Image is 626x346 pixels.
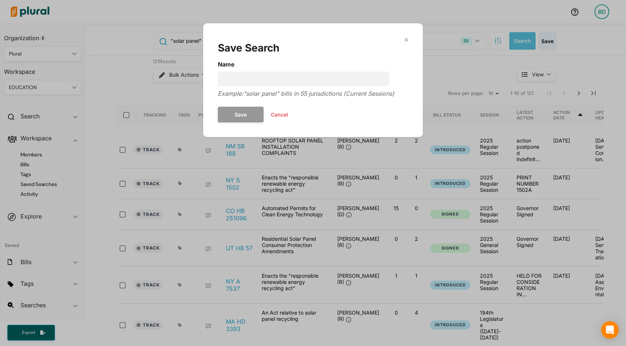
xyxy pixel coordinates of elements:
[218,60,408,69] label: Name
[218,107,264,122] button: Save
[218,89,408,98] div: Example: "solar panel" bills in 55 jurisdictions (Current Sessions)
[264,109,295,120] button: Cancel
[203,23,423,137] div: Modal
[601,321,619,339] div: Open Intercom Messenger
[218,42,408,54] h2: Save Search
